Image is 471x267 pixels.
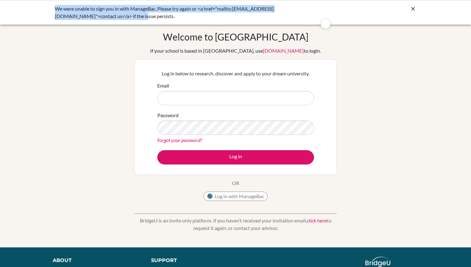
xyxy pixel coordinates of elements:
div: If your school is based in [GEOGRAPHIC_DATA], use to login. [150,47,321,55]
p: OR [232,179,239,187]
a: click here [307,217,327,223]
div: About [53,257,137,264]
img: logo_white@2x-f4f0deed5e89b7ecb1c2cc34c3e3d731f90f0f143d5ea2071677605dd97b5244.png [365,257,391,267]
div: We were unable to sign you in with ManageBac. Please try again or <a href="mailto:[EMAIL_ADDRESS]... [55,5,323,20]
h1: Welcome to [GEOGRAPHIC_DATA] [163,31,308,42]
a: [DOMAIN_NAME] [263,48,304,54]
p: BridgeU is an invite only platform. If you haven’t received your invitation email, to request it ... [134,217,337,232]
label: Password [157,112,178,119]
a: Forgot your password? [157,137,202,143]
div: Support [151,257,229,264]
button: Log in [157,150,314,164]
label: Email [157,82,169,89]
p: Log in below to research, discover and apply to your dream university. [157,70,314,77]
button: Log in with ManageBac [203,192,268,201]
